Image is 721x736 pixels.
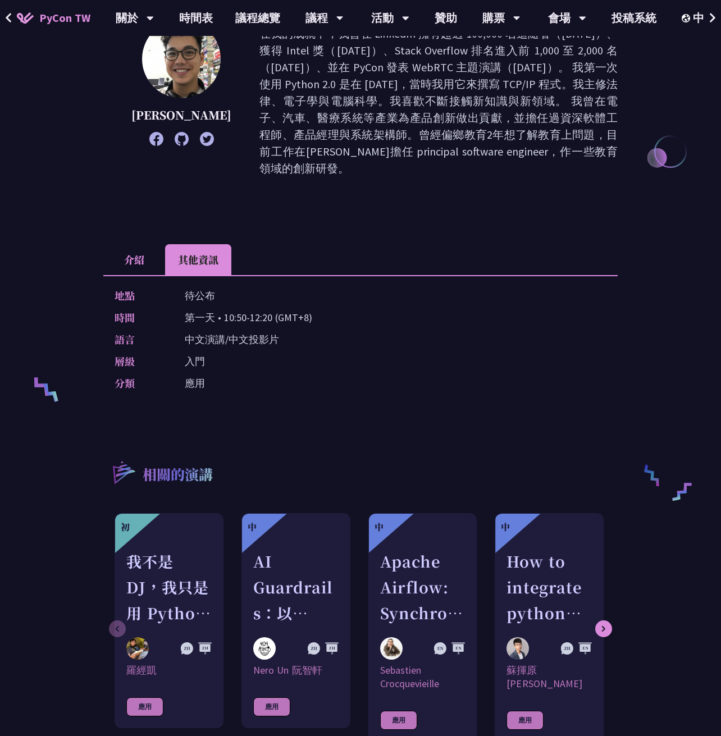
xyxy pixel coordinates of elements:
p: 待公布 [185,287,215,304]
img: Nero Un 阮智軒 [253,637,276,660]
p: 應用 [185,375,205,391]
img: r3.8d01567.svg [96,445,150,499]
div: 蘇揮原 [PERSON_NAME] [506,664,592,691]
a: 中 AI Guardrails：以 Python 構建企業級 LLM 安全防護策略 Nero Un 阮智軒 Nero Un 阮智軒 應用 [241,513,350,728]
p: 分類 [115,375,162,391]
img: Locale Icon [682,14,693,22]
div: 應用 [253,697,290,716]
div: Apache Airflow: Synchronizing Datasets across Multiple instances [380,548,466,626]
div: AI Guardrails：以 Python 構建企業級 LLM 安全防護策略 [253,548,339,626]
div: 應用 [380,711,417,730]
div: 我不是 DJ，我只是用 Python 做了一個會聽歌的工具 [126,548,212,626]
div: 中 [375,520,384,534]
p: 時間 [115,309,162,326]
div: 初 [121,520,130,534]
p: 在我的成就中，我曾在 LinkedIn 擁有超過 100,000 名追隨者（[DATE]）、獲得 Intel 獎（[DATE]）、Stack Overflow 排名進入前 1,000 至 2,0... [259,25,618,177]
p: 入門 [185,353,205,369]
p: 語言 [115,331,162,348]
div: How to integrate python tools with Apache Iceberg to build ETLT pipeline on Shift-Left Architecture [506,548,592,626]
span: PyCon TW [39,10,90,26]
li: 介紹 [103,244,165,275]
img: Sebastien Crocquevieille [380,637,403,660]
div: 羅經凱 [126,664,212,677]
p: 地點 [115,287,162,304]
img: 羅經凱 [126,637,149,660]
div: 中 [248,520,257,534]
p: 相關的演講 [143,464,213,487]
img: Milo Chen [142,20,221,98]
div: Sebastien Crocquevieille [380,664,466,691]
a: 初 我不是 DJ，我只是用 Python 做了一個會聽歌的工具 羅經凱 羅經凱 應用 [115,513,223,728]
img: Home icon of PyCon TW 2025 [17,12,34,24]
img: 蘇揮原 Mars Su [506,637,529,660]
p: 中文演講/中文投影片 [185,331,279,348]
p: 層級 [115,353,162,369]
p: [PERSON_NAME] [131,107,231,124]
div: 中 [501,520,510,534]
a: PyCon TW [6,4,102,32]
p: 第一天 • 10:50-12:20 (GMT+8) [185,309,312,326]
div: 應用 [506,711,544,730]
li: 其他資訊 [165,244,231,275]
div: 應用 [126,697,163,716]
div: Nero Un 阮智軒 [253,664,339,677]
